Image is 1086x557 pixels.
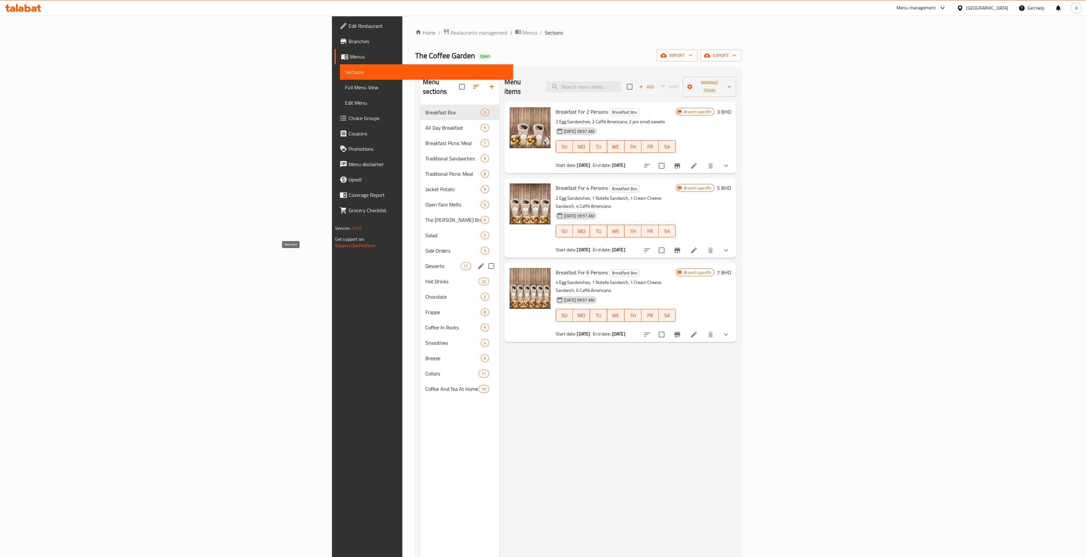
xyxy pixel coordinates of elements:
[349,206,508,214] span: Grocery Checklist
[481,156,488,162] span: 9
[609,269,640,277] span: Breakfast Box
[345,68,508,76] span: Sections
[510,268,551,309] img: Breakfast For 6 Persons
[481,217,488,223] span: 6
[573,309,590,322] button: MO
[425,201,481,208] span: Open Face Melts
[592,311,605,320] span: TU
[656,50,697,61] button: import
[349,176,508,183] span: Upsell
[703,243,718,258] button: delete
[510,107,551,148] img: Breakfast For 2 Persons
[420,212,499,228] div: The [PERSON_NAME] Bread6
[556,278,676,295] p: 4 Egg Sandwiches, 1 Nutella Sandwich, 1 Cream Cheese Sandwich, 6 Caffè Americano
[425,308,481,316] span: Frappe
[612,161,625,169] b: [DATE]
[479,371,488,377] span: 11
[609,269,640,277] div: Breakfast Box
[638,83,655,91] span: Add
[559,311,570,320] span: SU
[345,84,508,91] span: Full Menu View
[461,262,471,270] div: items
[481,354,489,362] div: items
[556,225,573,238] button: SU
[481,185,489,193] div: items
[623,80,636,93] span: Select section
[627,142,639,151] span: TH
[670,158,685,174] button: Branch-specific-item
[420,381,499,397] div: Coffee And Tea At Home10
[349,130,508,137] span: Coupons
[641,309,659,322] button: FR
[425,262,461,270] span: Desserts
[640,158,655,174] button: sort-choices
[334,34,513,49] a: Branches
[722,246,730,254] svg: Show Choices
[590,309,607,322] button: TU
[425,216,481,224] span: The [PERSON_NAME] Bread
[420,274,499,289] div: Hot Drinks22
[334,18,513,34] a: Edit Restaurant
[340,95,513,110] a: Edit Menu
[425,109,481,116] span: Breakfast Box
[609,185,640,192] div: Breakfast Box
[334,203,513,218] a: Grocery Checklist
[575,227,588,236] span: MO
[481,308,489,316] div: items
[420,304,499,320] div: Frappe8
[705,52,736,60] span: export
[481,247,489,254] div: items
[657,82,683,92] span: Select section first
[420,289,499,304] div: Chocolate3
[640,327,655,342] button: sort-choices
[420,151,499,166] div: Traditional Sandwiches9
[481,216,489,224] div: items
[504,77,538,96] h2: Menu items
[703,327,718,342] button: delete
[425,354,481,362] div: Breeze
[425,385,479,393] span: Coffee And Tea At Home
[717,107,731,116] h6: 3 BHD
[559,142,570,151] span: SU
[722,162,730,170] svg: Show Choices
[717,268,731,277] h6: 7 BHD
[627,311,639,320] span: TH
[607,225,624,238] button: WE
[636,82,657,92] button: Add
[481,202,488,208] span: 6
[479,278,488,285] span: 22
[420,166,499,182] div: Traditional Picnic Meal8
[425,231,481,239] span: Salad
[481,139,489,147] div: items
[481,155,489,162] div: items
[559,227,570,236] span: SU
[334,49,513,64] a: Menus
[593,161,611,169] span: End date:
[420,105,499,120] div: Breakfast Box3
[425,324,481,331] div: Coffee In Rocks
[561,213,597,219] span: [DATE] 09:57 AM
[425,139,481,147] span: Breakfast Picnic Meal
[481,294,488,300] span: 3
[481,324,489,331] div: items
[556,330,576,338] span: Start date:
[420,243,499,258] div: Side Orders3
[334,157,513,172] a: Menu disclaimer
[1075,4,1078,12] span: A
[420,197,499,212] div: Open Face Melts6
[481,140,488,146] span: 7
[966,4,1008,12] div: [GEOGRAPHIC_DATA]
[420,228,499,243] div: Salad5
[349,114,508,122] span: Choice Groups
[334,110,513,126] a: Choice Groups
[575,142,588,151] span: MO
[556,118,676,126] p: 2 Egg Sandwiches, 2 Caffè Americano, 2 pcs small sweets
[481,186,488,192] span: 9
[670,243,685,258] button: Branch-specific-item
[690,331,698,338] a: Edit menu item
[515,28,537,37] a: Menus
[425,155,481,162] span: Traditional Sandwiches
[479,370,489,377] div: items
